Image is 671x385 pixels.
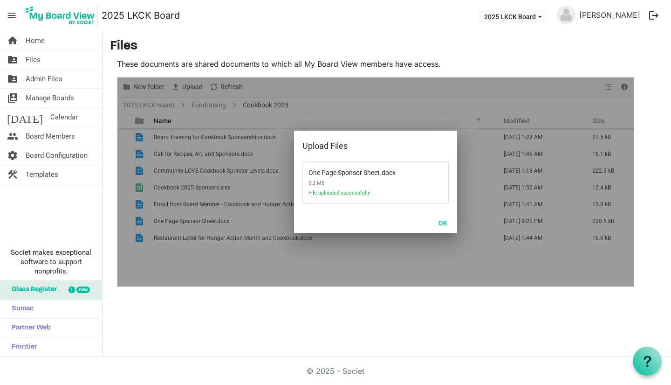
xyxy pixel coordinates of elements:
[102,6,180,25] a: 2025 LKCK Board
[307,366,364,376] a: © 2025 - Societ
[7,127,18,146] span: people
[23,4,102,27] a: My Board View Logo
[26,146,88,165] span: Board Configuration
[478,10,548,23] button: 2025 LKCK Board dropdownbutton
[7,108,43,126] span: [DATE]
[23,4,98,27] img: My Board View Logo
[26,70,62,88] span: Admin Files
[4,248,98,276] span: Societ makes exceptional software to support nonprofits.
[308,176,406,190] span: 0.2 MB
[432,216,453,229] button: OK
[26,31,45,50] span: Home
[308,190,406,202] span: File uploaded successfully
[7,165,18,184] span: construction
[26,50,41,69] span: Files
[7,338,37,357] span: Frontier
[117,58,634,70] p: These documents are shared documents to which all My Board View members have access.
[26,127,75,146] span: Board Members
[7,319,51,337] span: Partner Web
[575,6,644,24] a: [PERSON_NAME]
[308,163,380,176] span: One Page Sponsor Sheet.docx
[7,300,34,318] span: Sumac
[110,39,664,55] h3: Files
[26,89,74,107] span: Manage Boards
[557,6,575,24] img: no-profile-picture.svg
[7,50,18,69] span: folder_shared
[50,108,78,126] span: Calendar
[7,70,18,88] span: folder_shared
[644,6,664,25] button: logout
[76,287,90,293] div: new
[7,31,18,50] span: home
[302,139,419,153] div: Upload Files
[7,146,18,165] span: settings
[7,89,18,107] span: switch_account
[3,7,21,24] span: menu
[7,280,57,299] span: Glass Register
[26,165,58,184] span: Templates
